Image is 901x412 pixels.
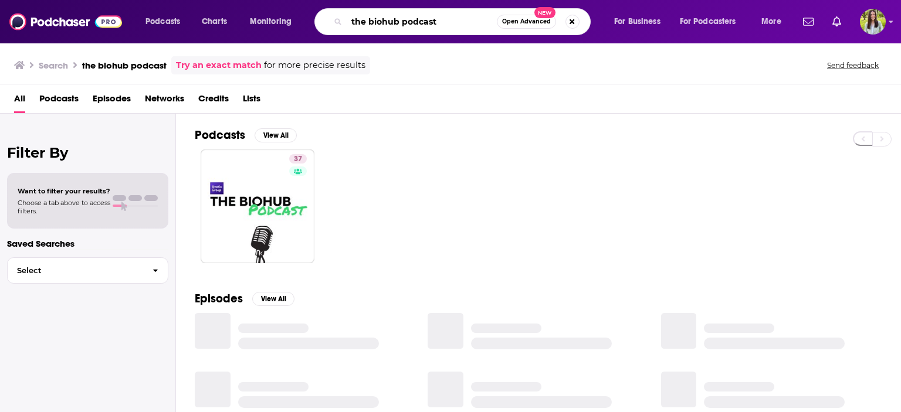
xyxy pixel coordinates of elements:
[145,13,180,30] span: Podcasts
[7,144,168,161] h2: Filter By
[198,89,229,113] a: Credits
[18,199,110,215] span: Choose a tab above to access filters.
[497,15,556,29] button: Open AdvancedNew
[828,12,846,32] a: Show notifications dropdown
[294,154,302,165] span: 37
[860,9,886,35] span: Logged in as meaghanyoungblood
[195,128,297,142] a: PodcastsView All
[250,13,292,30] span: Monitoring
[534,7,555,18] span: New
[798,12,818,32] a: Show notifications dropdown
[195,291,243,306] h2: Episodes
[264,59,365,72] span: for more precise results
[761,13,781,30] span: More
[753,12,796,31] button: open menu
[7,238,168,249] p: Saved Searches
[347,12,497,31] input: Search podcasts, credits, & more...
[606,12,675,31] button: open menu
[93,89,131,113] a: Episodes
[243,89,260,113] a: Lists
[39,89,79,113] a: Podcasts
[255,128,297,142] button: View All
[326,8,602,35] div: Search podcasts, credits, & more...
[195,128,245,142] h2: Podcasts
[8,267,143,274] span: Select
[82,60,167,71] h3: the biohub podcast
[672,12,753,31] button: open menu
[860,9,886,35] img: User Profile
[137,12,195,31] button: open menu
[502,19,551,25] span: Open Advanced
[195,291,294,306] a: EpisodesView All
[18,187,110,195] span: Want to filter your results?
[9,11,122,33] img: Podchaser - Follow, Share and Rate Podcasts
[39,60,68,71] h3: Search
[614,13,660,30] span: For Business
[242,12,307,31] button: open menu
[252,292,294,306] button: View All
[680,13,736,30] span: For Podcasters
[202,13,227,30] span: Charts
[860,9,886,35] button: Show profile menu
[7,257,168,284] button: Select
[289,154,307,164] a: 37
[201,149,314,263] a: 37
[14,89,25,113] a: All
[176,59,262,72] a: Try an exact match
[824,60,882,70] button: Send feedback
[194,12,234,31] a: Charts
[145,89,184,113] a: Networks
